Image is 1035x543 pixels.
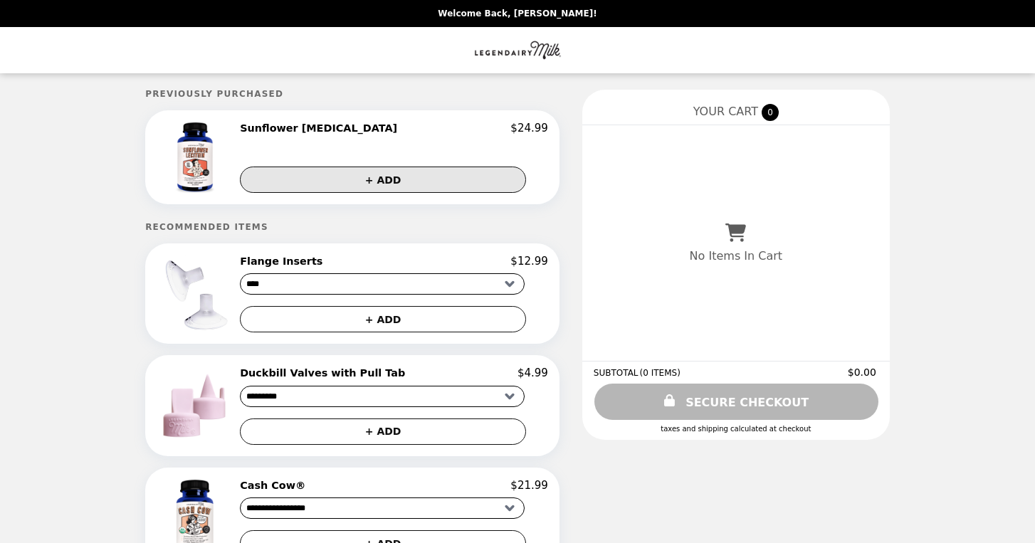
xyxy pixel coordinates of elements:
h5: Recommended Items [145,222,559,232]
select: Select a product variant [240,497,525,519]
p: $21.99 [510,479,548,492]
h2: Duckbill Valves with Pull Tab [240,367,411,379]
select: Select a product variant [240,386,525,407]
h2: Cash Cow® [240,479,311,492]
span: 0 [762,104,779,121]
button: + ADD [240,418,526,445]
p: $24.99 [510,122,548,135]
h2: Sunflower [MEDICAL_DATA] [240,122,403,135]
img: Duckbill Valves with Pull Tab [156,367,237,444]
button: + ADD [240,167,526,193]
img: Brand Logo [474,36,562,65]
img: Sunflower Lecithin [159,122,234,193]
p: No Items In Cart [690,249,782,263]
p: $4.99 [517,367,548,379]
img: Flange Inserts [156,255,237,332]
p: $12.99 [510,255,548,268]
h2: Flange Inserts [240,255,328,268]
h5: Previously Purchased [145,89,559,99]
span: SUBTOTAL [594,368,640,378]
select: Select a product variant [240,273,525,295]
p: Welcome Back, [PERSON_NAME]! [438,9,597,19]
div: Taxes and Shipping calculated at checkout [594,425,878,433]
span: ( 0 ITEMS ) [640,368,681,378]
span: YOUR CART [693,105,758,118]
button: + ADD [240,306,526,332]
span: $0.00 [848,367,878,378]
